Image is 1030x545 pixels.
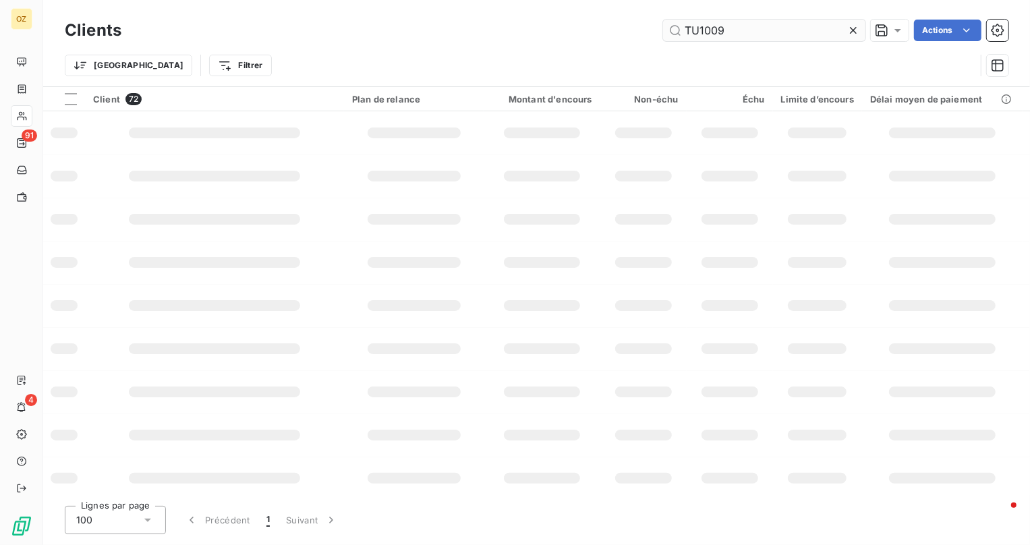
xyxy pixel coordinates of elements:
[663,20,865,41] input: Rechercher
[65,18,121,42] h3: Clients
[177,506,258,534] button: Précédent
[278,506,346,534] button: Suivant
[11,515,32,537] img: Logo LeanPay
[93,94,120,105] span: Client
[25,394,37,406] span: 4
[781,94,854,105] div: Limite d’encours
[695,94,765,105] div: Échu
[258,506,278,534] button: 1
[914,20,981,41] button: Actions
[870,94,1014,105] div: Délai moyen de paiement
[492,94,592,105] div: Montant d'encours
[11,8,32,30] div: OZ
[266,513,270,527] span: 1
[608,94,679,105] div: Non-échu
[352,94,476,105] div: Plan de relance
[22,130,37,142] span: 91
[209,55,271,76] button: Filtrer
[125,93,142,105] span: 72
[76,513,92,527] span: 100
[984,499,1017,532] iframe: Intercom live chat
[65,55,192,76] button: [GEOGRAPHIC_DATA]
